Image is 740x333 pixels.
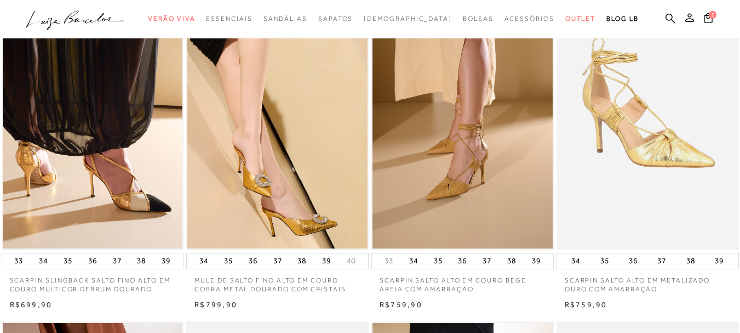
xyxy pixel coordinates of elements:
span: 0 [709,11,716,19]
button: 35 [597,253,612,269]
button: 36 [85,253,100,269]
a: noSubCategoriesText [148,9,195,29]
button: 34 [568,253,583,269]
span: Outlet [565,15,596,22]
button: 40 [343,256,359,266]
button: 35 [60,253,76,269]
button: 36 [455,253,470,269]
button: 37 [654,253,669,269]
button: 38 [294,253,309,269]
a: noSubCategoriesText [263,9,307,29]
button: 38 [504,253,519,269]
span: R$759,90 [380,300,422,309]
button: 33 [381,256,397,266]
button: 35 [221,253,236,269]
span: Acessórios [504,15,554,22]
a: SCARPIN SLINGBACK SALTO FINO ALTO EM COURO MULTICOR DEBRUM DOURADO [2,269,184,295]
button: 35 [431,253,446,269]
button: 34 [36,253,51,269]
button: 39 [319,253,334,269]
a: noSubCategoriesText [318,9,353,29]
span: Essenciais [206,15,252,22]
span: Sapatos [318,15,353,22]
a: noSubCategoriesText [504,9,554,29]
button: 34 [406,253,421,269]
a: noSubCategoriesText [565,9,596,29]
button: 39 [712,253,727,269]
a: noSubCategoriesText [206,9,252,29]
a: SCARPIN SALTO ALTO EM COURO BEGE AREIA COM AMARRAÇÃO [371,269,554,295]
a: BLOG LB [606,9,638,29]
button: 37 [479,253,495,269]
a: noSubCategoriesText [463,9,494,29]
button: 33 [11,253,26,269]
button: 39 [529,253,544,269]
button: 36 [245,253,261,269]
button: 37 [110,253,125,269]
button: 37 [270,253,285,269]
span: Bolsas [463,15,494,22]
a: MULE DE SALTO FINO ALTO EM COURO COBRA METAL DOURADO COM CRISTAIS [186,269,369,295]
button: 36 [626,253,641,269]
a: SCARPIN SALTO ALTO EM METALIZADO OURO COM AMARRAÇÃO [557,269,739,295]
span: Verão Viva [148,15,195,22]
button: 39 [158,253,174,269]
a: noSubCategoriesText [364,9,452,29]
span: R$799,90 [194,300,237,309]
span: R$699,90 [10,300,53,309]
button: 38 [134,253,149,269]
span: R$759,90 [565,300,607,309]
button: 0 [701,12,716,27]
span: [DEMOGRAPHIC_DATA] [364,15,452,22]
button: 38 [683,253,698,269]
span: Sandálias [263,15,307,22]
span: BLOG LB [606,15,638,22]
button: 34 [196,253,211,269]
